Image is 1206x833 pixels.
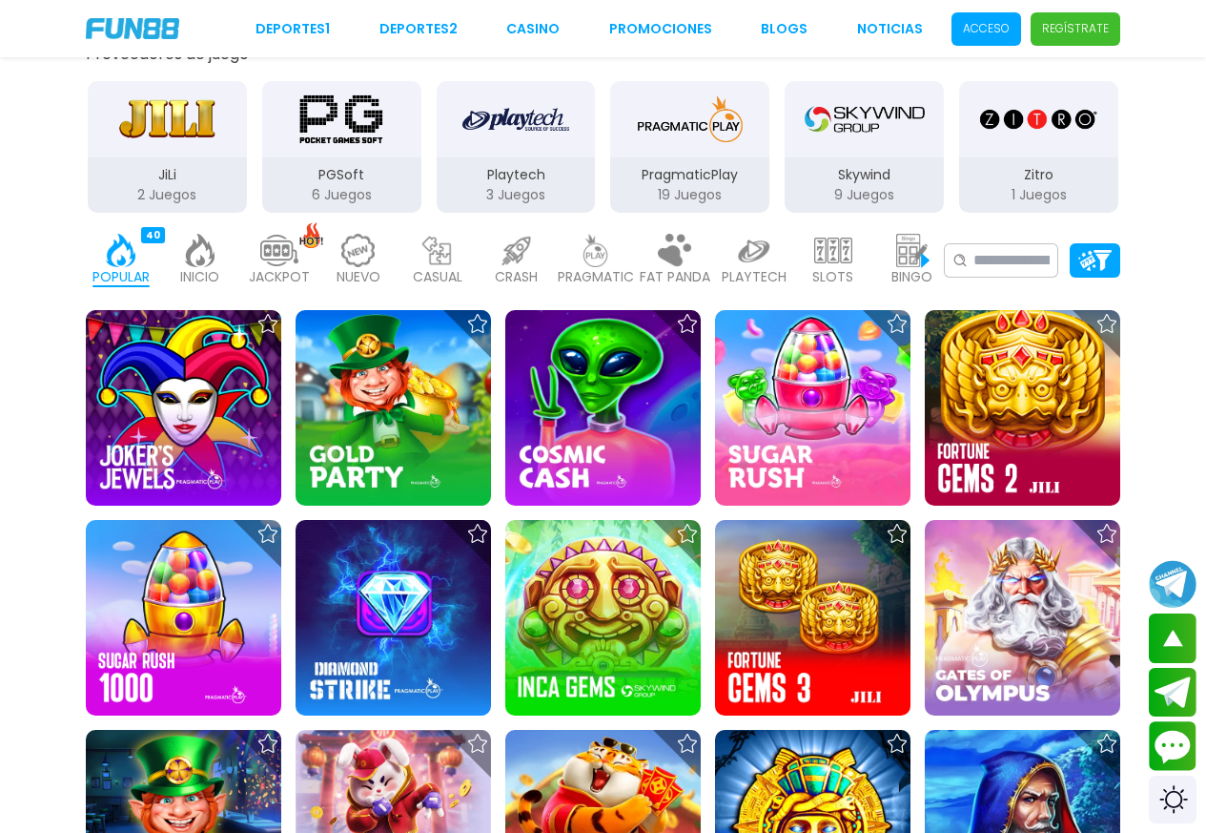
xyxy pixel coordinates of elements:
[379,19,458,39] a: Deportes2
[102,234,140,267] img: popular_active.webp
[785,185,944,205] p: 9 Juegos
[296,310,491,506] img: Gold Party
[462,93,569,146] img: Playtech
[610,185,769,205] p: 19 Juegos
[413,267,462,287] p: CASUAL
[893,234,931,267] img: bingo_light.webp
[1149,776,1196,823] div: Switch theme
[88,185,247,205] p: 2 Juegos
[735,234,773,267] img: playtech_light.webp
[925,310,1120,506] img: Fortune Gems 2
[86,310,281,506] img: Joker's Jewels
[437,165,596,185] p: Playtech
[603,79,777,215] button: PragmaticPlay
[181,234,219,267] img: home_light.webp
[951,79,1126,215] button: Zitro
[656,234,694,267] img: fat_panda_light.webp
[1149,559,1196,609] button: Join telegram channel
[577,234,615,267] img: pragmatic_light.webp
[959,165,1118,185] p: Zitro
[785,165,944,185] p: Skywind
[857,19,923,39] a: NOTICIAS
[339,234,378,267] img: new_light.webp
[80,79,255,215] button: JiLi
[419,234,457,267] img: casual_light.webp
[92,267,150,287] p: POPULAR
[722,267,787,287] p: PLAYTECH
[498,234,536,267] img: crash_light.webp
[963,20,1010,37] p: Acceso
[260,234,298,267] img: jackpot_light.webp
[296,520,491,716] img: Diamond Strike
[88,165,247,185] p: JiLi
[506,19,560,39] a: CASINO
[1149,668,1196,718] button: Join telegram
[437,185,596,205] p: 3 Juegos
[299,222,323,248] img: hot
[281,93,401,146] img: PGSoft
[337,267,380,287] p: NUEVO
[609,19,712,39] a: Promociones
[925,520,1120,716] img: Gates of Olympus
[262,165,421,185] p: PGSoft
[761,19,807,39] a: BLOGS
[1149,721,1196,771] button: Contact customer service
[495,267,538,287] p: CRASH
[429,79,603,215] button: Playtech
[814,234,852,267] img: slots_light.webp
[86,44,249,64] button: Proveedores de juego
[640,267,710,287] p: FAT PANDA
[715,520,910,716] img: Fortune Gems 3
[256,19,330,39] a: Deportes1
[180,267,219,287] p: INICIO
[715,310,910,506] img: Sugar Rush
[959,185,1118,205] p: 1 Juegos
[262,185,421,205] p: 6 Juegos
[630,93,750,146] img: PragmaticPlay
[107,93,227,146] img: JiLi
[505,520,701,716] img: Inca Gems
[812,267,853,287] p: SLOTS
[505,310,701,506] img: Cosmic Cash
[1078,250,1112,270] img: Platform Filter
[891,267,932,287] p: BINGO
[86,18,179,39] img: Company Logo
[610,165,769,185] p: PragmaticPlay
[978,93,1098,146] img: Zitro
[805,93,925,146] img: Skywind
[141,227,165,243] div: 40
[255,79,429,215] button: PGSoft
[1149,614,1196,663] button: scroll up
[1042,20,1109,37] p: Regístrate
[777,79,951,215] button: Skywind
[86,520,281,716] img: Sugar Rush 1000
[249,267,310,287] p: JACKPOT
[558,267,634,287] p: PRAGMATIC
